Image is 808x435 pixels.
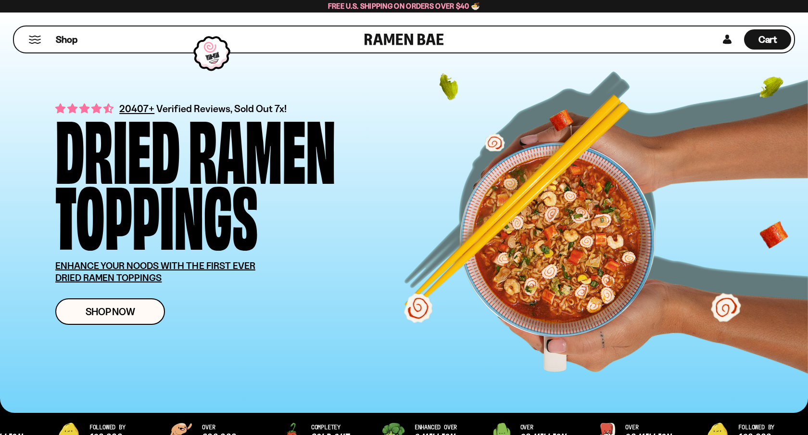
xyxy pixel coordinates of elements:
button: Mobile Menu Trigger [28,36,41,44]
span: Shop Now [86,307,135,317]
span: Cart [758,34,777,45]
div: Ramen [189,114,336,179]
div: Dried [55,114,180,179]
span: Shop [56,33,77,46]
a: Shop [56,29,77,50]
div: Cart [744,26,791,52]
div: Toppings [55,179,258,245]
span: Free U.S. Shipping on Orders over $40 🍜 [328,1,480,11]
a: Shop Now [55,298,165,325]
u: ENHANCE YOUR NOODS WITH THE FIRST EVER DRIED RAMEN TOPPINGS [55,260,255,283]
